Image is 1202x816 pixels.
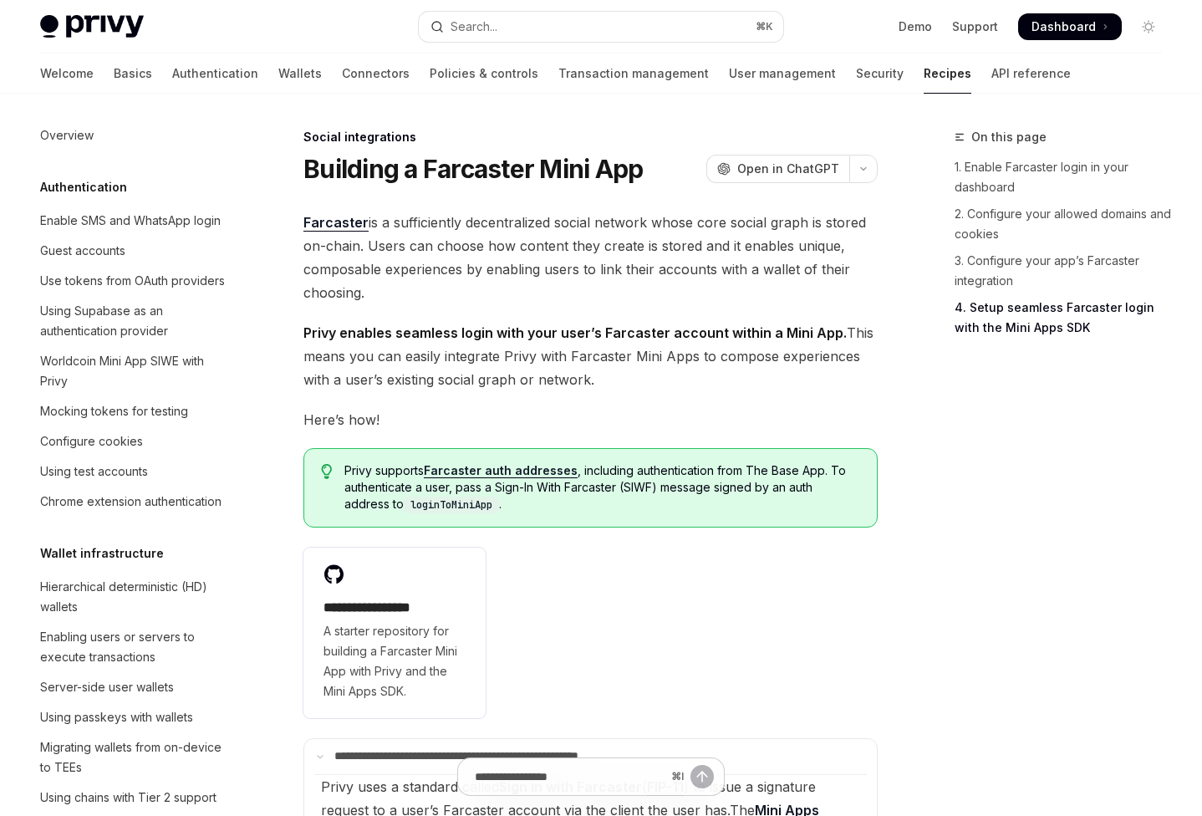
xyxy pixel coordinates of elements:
[729,54,836,94] a: User management
[40,401,188,421] div: Mocking tokens for testing
[27,346,241,396] a: Worldcoin Mini App SIWE with Privy
[952,18,998,35] a: Support
[899,18,932,35] a: Demo
[690,765,714,788] button: Send message
[323,621,466,701] span: A starter repository for building a Farcaster Mini App with Privy and the Mini Apps SDK.
[27,702,241,732] a: Using passkeys with wallets
[991,54,1071,94] a: API reference
[40,788,216,808] div: Using chains with Tier 2 support
[27,456,241,487] a: Using test accounts
[27,236,241,266] a: Guest accounts
[27,487,241,517] a: Chrome extension authentication
[303,154,643,184] h1: Building a Farcaster Mini App
[1135,13,1162,40] button: Toggle dark mode
[1018,13,1122,40] a: Dashboard
[344,462,860,513] span: Privy supports , including authentication from The Base App. To authenticate a user, pass a Sign-...
[303,214,369,231] strong: Farcaster
[27,296,241,346] a: Using Supabase as an authentication provider
[40,543,164,564] h5: Wallet infrastructure
[40,677,174,697] div: Server-side user wallets
[40,271,225,291] div: Use tokens from OAuth providers
[971,127,1047,147] span: On this page
[756,20,773,33] span: ⌘ K
[40,707,193,727] div: Using passkeys with wallets
[27,396,241,426] a: Mocking tokens for testing
[172,54,258,94] a: Authentication
[303,548,486,718] a: **** **** **** **A starter repository for building a Farcaster Mini App with Privy and the Mini A...
[303,324,847,341] strong: Privy enables seamless login with your user’s Farcaster account within a Mini App.
[924,54,971,94] a: Recipes
[321,464,333,479] svg: Tip
[40,627,231,667] div: Enabling users or servers to execute transactions
[424,463,578,478] a: Farcaster auth addresses
[955,247,1175,294] a: 3. Configure your app’s Farcaster integration
[303,214,369,232] a: Farcaster
[303,211,878,304] span: is a sufficiently decentralized social network whose core social graph is stored on-chain. Users ...
[856,54,904,94] a: Security
[955,294,1175,341] a: 4. Setup seamless Farcaster login with the Mini Apps SDK
[342,54,410,94] a: Connectors
[27,572,241,622] a: Hierarchical deterministic (HD) wallets
[40,177,127,197] h5: Authentication
[40,15,144,38] img: light logo
[955,154,1175,201] a: 1. Enable Farcaster login in your dashboard
[27,426,241,456] a: Configure cookies
[27,120,241,150] a: Overview
[303,321,878,391] span: This means you can easily integrate Privy with Farcaster Mini Apps to compose experiences with a ...
[737,161,839,177] span: Open in ChatGPT
[1031,18,1096,35] span: Dashboard
[27,672,241,702] a: Server-side user wallets
[475,758,665,795] input: Ask a question...
[114,54,152,94] a: Basics
[303,408,878,431] span: Here’s how!
[451,17,497,37] div: Search...
[430,54,538,94] a: Policies & controls
[40,577,231,617] div: Hierarchical deterministic (HD) wallets
[706,155,849,183] button: Open in ChatGPT
[27,732,241,783] a: Migrating wallets from on-device to TEEs
[40,351,231,391] div: Worldcoin Mini App SIWE with Privy
[40,462,148,482] div: Using test accounts
[40,54,94,94] a: Welcome
[40,737,231,778] div: Migrating wallets from on-device to TEEs
[40,431,143,451] div: Configure cookies
[40,492,222,512] div: Chrome extension authentication
[40,241,125,261] div: Guest accounts
[955,201,1175,247] a: 2. Configure your allowed domains and cookies
[27,783,241,813] a: Using chains with Tier 2 support
[27,622,241,672] a: Enabling users or servers to execute transactions
[40,211,221,231] div: Enable SMS and WhatsApp login
[419,12,784,42] button: Open search
[278,54,322,94] a: Wallets
[27,206,241,236] a: Enable SMS and WhatsApp login
[558,54,709,94] a: Transaction management
[40,301,231,341] div: Using Supabase as an authentication provider
[303,129,878,145] div: Social integrations
[404,497,499,513] code: loginToMiniApp
[27,266,241,296] a: Use tokens from OAuth providers
[40,125,94,145] div: Overview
